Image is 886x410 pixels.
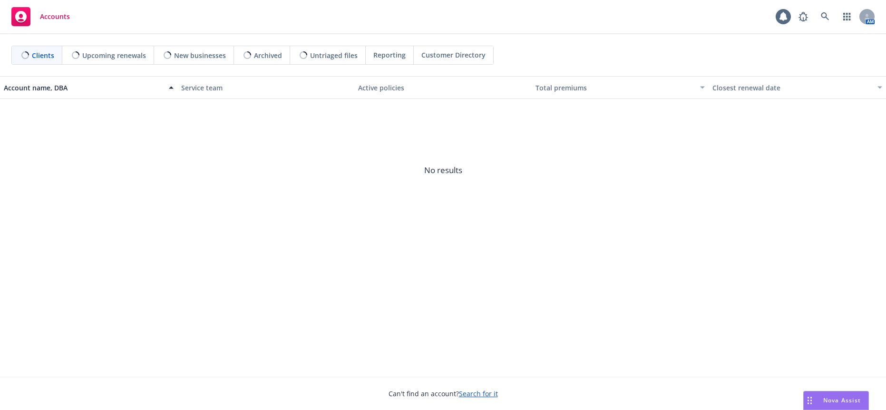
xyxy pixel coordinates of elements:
span: Untriaged files [310,50,358,60]
div: Service team [181,83,351,93]
div: Active policies [358,83,528,93]
span: Can't find an account? [389,389,498,399]
span: Nova Assist [823,396,861,404]
span: Clients [32,50,54,60]
button: Total premiums [532,76,709,99]
a: Search for it [459,389,498,398]
span: Archived [254,50,282,60]
div: Total premiums [535,83,695,93]
div: Account name, DBA [4,83,163,93]
a: Search [816,7,835,26]
div: Closest renewal date [712,83,872,93]
span: New businesses [174,50,226,60]
span: Upcoming renewals [82,50,146,60]
span: Customer Directory [421,50,486,60]
button: Active policies [354,76,532,99]
a: Switch app [837,7,857,26]
div: Drag to move [804,391,816,410]
span: Reporting [373,50,406,60]
a: Accounts [8,3,74,30]
span: Accounts [40,13,70,20]
button: Closest renewal date [709,76,886,99]
button: Service team [177,76,355,99]
button: Nova Assist [803,391,869,410]
a: Report a Bug [794,7,813,26]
